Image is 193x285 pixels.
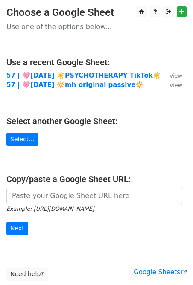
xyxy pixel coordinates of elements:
[6,174,187,184] h4: Copy/paste a Google Sheet URL:
[170,82,182,88] small: View
[6,72,161,79] a: 57 | 🩷[DATE] ☀️PSYCHOTHERAPY TikTok☀️
[161,81,182,89] a: View
[170,73,182,79] small: View
[6,116,187,126] h4: Select another Google Sheet:
[161,72,182,79] a: View
[6,188,182,204] input: Paste your Google Sheet URL here
[6,6,187,19] h3: Choose a Google Sheet
[6,222,28,235] input: Next
[6,133,38,146] a: Select...
[6,57,187,67] h4: Use a recent Google Sheet:
[6,81,143,89] a: 57 | 🩷[DATE] 🔆mh original passive🔆
[134,268,187,276] a: Google Sheets
[6,268,48,281] a: Need help?
[6,22,187,31] p: Use one of the options below...
[6,206,94,212] small: Example: [URL][DOMAIN_NAME]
